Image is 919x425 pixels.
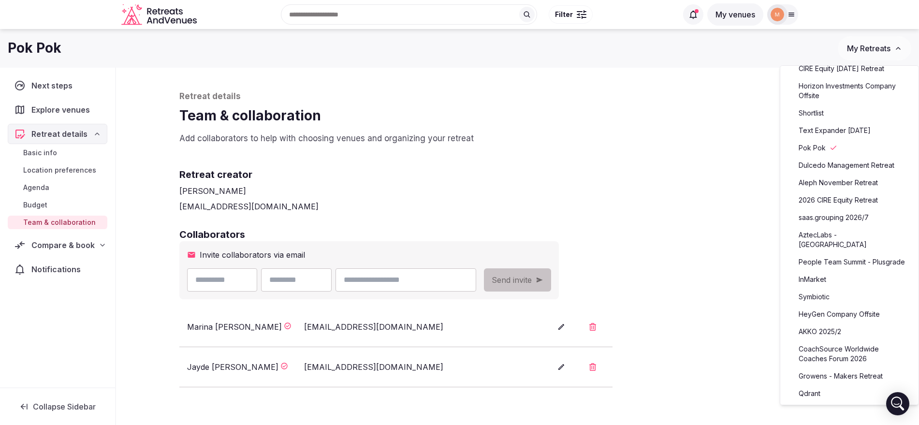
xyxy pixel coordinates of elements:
[179,185,856,197] div: [PERSON_NAME]
[8,181,107,194] a: Agenda
[707,3,763,26] button: My venues
[304,321,476,333] div: [EMAIL_ADDRESS][DOMAIN_NAME]
[790,158,909,173] a: Dulcedo Management Retreat
[790,307,909,322] a: HeyGen Company Offsite
[790,210,909,225] a: saas.grouping 2026/7
[771,8,784,21] img: marina
[121,4,199,26] svg: Retreats and Venues company logo
[179,168,856,181] h2: Retreat creator
[790,386,909,401] a: Qdrant
[179,133,856,145] p: Add collaborators to help with choosing venues and organizing your retreat
[23,183,49,192] span: Agenda
[23,165,96,175] span: Location preferences
[179,228,856,241] h2: Collaborators
[8,75,107,96] a: Next steps
[179,201,856,212] div: [EMAIL_ADDRESS][DOMAIN_NAME]
[484,268,551,292] button: Send invite
[187,361,278,373] div: Jayde [PERSON_NAME]
[8,216,107,229] a: Team & collaboration
[790,140,909,156] a: Pok Pok
[23,218,96,227] span: Team & collaboration
[121,4,199,26] a: Visit the homepage
[549,5,593,24] button: Filter
[304,361,476,373] div: [EMAIL_ADDRESS][DOMAIN_NAME]
[8,39,61,58] h1: Pok Pok
[492,274,532,286] span: Send invite
[31,128,88,140] span: Retreat details
[790,123,909,138] a: Text Expander [DATE]
[707,10,763,19] a: My venues
[31,104,94,116] span: Explore venues
[790,289,909,305] a: Symbiotic
[555,10,573,19] span: Filter
[179,106,856,125] h1: Team & collaboration
[790,272,909,287] a: InMarket
[790,227,909,252] a: AztecLabs - [GEOGRAPHIC_DATA]
[31,80,76,91] span: Next steps
[790,324,909,339] a: AKKO 2025/2
[31,264,85,275] span: Notifications
[790,61,909,76] a: CIRE Equity [DATE] Retreat
[790,192,909,208] a: 2026 CIRE Equity Retreat
[8,146,107,160] a: Basic info
[886,392,909,415] div: Open Intercom Messenger
[790,78,909,103] a: Horizon Investments Company Offsite
[8,396,107,417] button: Collapse Sidebar
[200,249,305,261] span: Invite collaborators via email
[790,175,909,191] a: Aleph November Retreat
[838,36,911,60] button: My Retreats
[31,239,95,251] span: Compare & book
[179,91,856,103] p: Retreat details
[790,403,909,419] a: dub Retreat
[790,368,909,384] a: Growens - Makers Retreat
[790,254,909,270] a: People Team Summit - Plusgrade
[8,100,107,120] a: Explore venues
[33,402,96,411] span: Collapse Sidebar
[23,148,57,158] span: Basic info
[8,259,107,279] a: Notifications
[8,163,107,177] a: Location preferences
[187,321,282,333] div: Marina [PERSON_NAME]
[790,105,909,121] a: Shortlist
[790,341,909,366] a: CoachSource Worldwide Coaches Forum 2026
[8,198,107,212] a: Budget
[23,200,47,210] span: Budget
[847,44,890,53] span: My Retreats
